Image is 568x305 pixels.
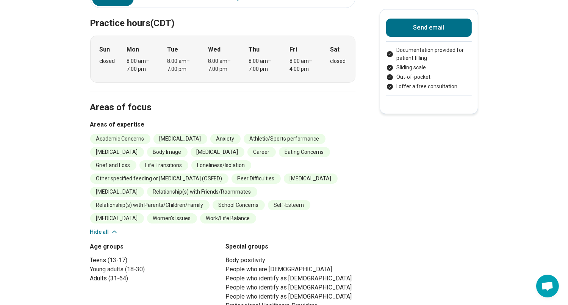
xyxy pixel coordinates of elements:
h3: Special groups [226,242,355,251]
li: [MEDICAL_DATA] [284,174,338,184]
li: [MEDICAL_DATA] [90,187,144,197]
li: Anxiety [210,134,241,144]
li: Life Transitions [139,160,188,170]
li: Out-of-pocket [386,73,472,81]
li: Sliding scale [386,64,472,72]
li: People who identify as [DEMOGRAPHIC_DATA] [226,283,355,292]
strong: Tue [167,45,178,54]
div: Open chat [536,275,559,297]
div: 8:00 am – 7:00 pm [249,57,278,73]
li: Career [247,147,276,157]
li: Women's Issues [147,213,197,224]
strong: Thu [249,45,260,54]
div: 8:00 am – 7:00 pm [127,57,156,73]
h2: Areas of focus [90,83,355,114]
li: People who are [DEMOGRAPHIC_DATA] [226,265,355,274]
li: Peer Difficulties [232,174,281,184]
button: Hide all [90,228,118,236]
div: closed [100,57,115,65]
strong: Mon [127,45,139,54]
li: Body positivity [226,256,355,265]
li: Eating Concerns [279,147,330,157]
li: Grief and Loss [90,160,136,170]
strong: Sun [100,45,110,54]
li: People who identify as [DEMOGRAPHIC_DATA] [226,274,355,283]
div: 8:00 am – 4:00 pm [289,57,319,73]
li: I offer a free consultation [386,83,472,91]
li: Documentation provided for patient filling [386,46,472,62]
li: [MEDICAL_DATA] [191,147,244,157]
li: School Concerns [213,200,265,210]
li: Other specified feeding or [MEDICAL_DATA] (OSFED) [90,174,228,184]
li: Adults (31-64) [90,274,220,283]
div: 8:00 am – 7:00 pm [167,57,197,73]
h3: Age groups [90,242,220,251]
li: Athletic/Sports performance [244,134,325,144]
li: Teens (13-17) [90,256,220,265]
strong: Fri [289,45,297,54]
li: Work/Life Balance [200,213,256,224]
div: closed [330,57,346,65]
li: Self-Esteem [268,200,310,210]
div: 8:00 am – 7:00 pm [208,57,237,73]
li: [MEDICAL_DATA] [90,213,144,224]
li: Relationship(s) with Parents/Children/Family [90,200,210,210]
div: When does the program meet? [90,36,355,83]
strong: Wed [208,45,221,54]
strong: Sat [330,45,340,54]
li: [MEDICAL_DATA] [90,147,144,157]
li: Young adults (18-30) [90,265,220,274]
ul: Payment options [386,46,472,91]
h3: Areas of expertise [90,120,355,129]
li: Loneliness/Isolation [191,160,251,170]
li: Academic Concerns [90,134,150,144]
li: Body Image [147,147,188,157]
button: Send email [386,19,472,37]
li: Relationship(s) with Friends/Roommates [147,187,257,197]
li: People who identify as [DEMOGRAPHIC_DATA] [226,292,355,301]
li: [MEDICAL_DATA] [153,134,207,144]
